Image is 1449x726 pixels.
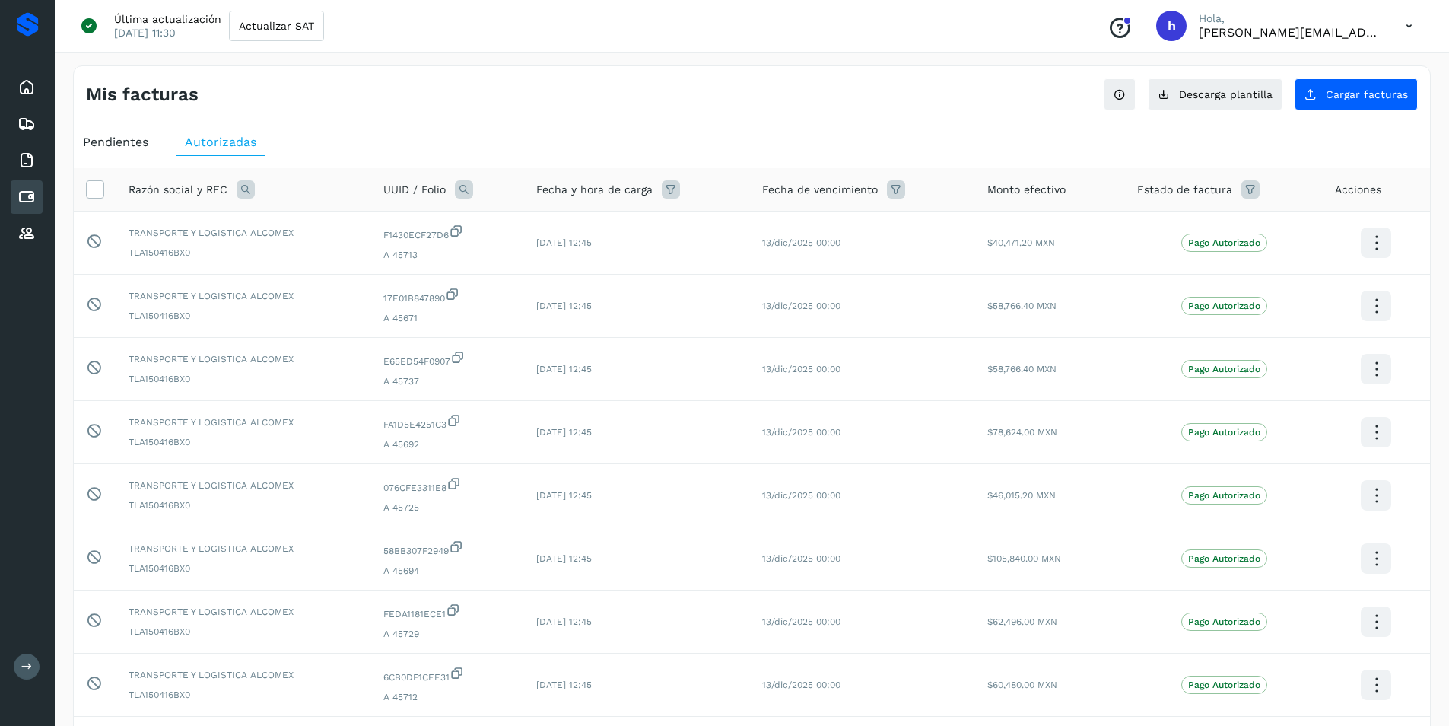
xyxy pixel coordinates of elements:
[129,625,359,638] span: TLA150416BX0
[536,553,592,564] span: [DATE] 12:45
[762,616,840,627] span: 13/dic/2025 00:00
[129,226,359,240] span: TRANSPORTE Y LOGISTICA ALCOMEX
[114,26,176,40] p: [DATE] 11:30
[987,301,1057,311] span: $58,766.40 MXN
[987,490,1056,501] span: $46,015.20 MXN
[987,237,1055,248] span: $40,471.20 MXN
[383,540,513,558] span: 58BB307F2949
[536,616,592,627] span: [DATE] 12:45
[762,237,840,248] span: 13/dic/2025 00:00
[1188,490,1260,501] p: Pago Autorizado
[1335,182,1381,198] span: Acciones
[383,182,446,198] span: UUID / Folio
[1179,89,1273,100] span: Descarga plantilla
[11,144,43,177] div: Facturas
[536,237,592,248] span: [DATE] 12:45
[129,542,359,556] span: TRANSPORTE Y LOGISTICA ALCOMEX
[383,627,513,641] span: A 45729
[762,553,840,564] span: 13/dic/2025 00:00
[762,427,840,438] span: 13/dic/2025 00:00
[762,301,840,311] span: 13/dic/2025 00:00
[762,364,840,374] span: 13/dic/2025 00:00
[1137,182,1232,198] span: Estado de factura
[1188,427,1260,438] p: Pago Autorizado
[86,84,199,106] h4: Mis facturas
[536,680,592,690] span: [DATE] 12:45
[1188,680,1260,690] p: Pago Autorizado
[383,501,513,514] span: A 45725
[383,287,513,305] span: 17E01B847890
[1199,25,1381,40] p: horacio@etv1.com.mx
[383,476,513,495] span: 076CFE3311E8
[987,182,1066,198] span: Monto efectivo
[129,479,359,492] span: TRANSPORTE Y LOGISTICA ALCOMEX
[383,248,513,262] span: A 45713
[129,435,359,449] span: TLA150416BX0
[987,364,1057,374] span: $58,766.40 MXN
[1148,78,1282,110] button: Descarga plantilla
[1326,89,1408,100] span: Cargar facturas
[762,182,878,198] span: Fecha de vencimiento
[185,135,256,149] span: Autorizadas
[1188,616,1260,627] p: Pago Autorizado
[987,680,1057,690] span: $60,480.00 MXN
[383,666,513,684] span: 6CB0DF1CEE31
[129,605,359,619] span: TRANSPORTE Y LOGISTICA ALCOMEX
[129,688,359,702] span: TLA150416BX0
[383,603,513,621] span: FEDA1181ECE1
[11,107,43,141] div: Embarques
[987,553,1061,564] span: $105,840.00 MXN
[1295,78,1418,110] button: Cargar facturas
[1188,553,1260,564] p: Pago Autorizado
[1188,237,1260,248] p: Pago Autorizado
[762,490,840,501] span: 13/dic/2025 00:00
[129,562,359,575] span: TLA150416BX0
[83,135,148,149] span: Pendientes
[536,490,592,501] span: [DATE] 12:45
[536,301,592,311] span: [DATE] 12:45
[11,180,43,214] div: Cuentas por pagar
[114,12,221,26] p: Última actualización
[762,680,840,690] span: 13/dic/2025 00:00
[11,71,43,104] div: Inicio
[536,427,592,438] span: [DATE] 12:45
[129,416,359,429] span: TRANSPORTE Y LOGISTICA ALCOMEX
[383,311,513,325] span: A 45671
[129,668,359,682] span: TRANSPORTE Y LOGISTICA ALCOMEX
[229,11,324,41] button: Actualizar SAT
[1188,301,1260,311] p: Pago Autorizado
[129,352,359,366] span: TRANSPORTE Y LOGISTICA ALCOMEX
[129,498,359,512] span: TLA150416BX0
[383,224,513,242] span: F1430ECF27D6
[383,438,513,451] span: A 45692
[383,690,513,704] span: A 45712
[987,616,1057,627] span: $62,496.00 MXN
[11,217,43,250] div: Proveedores
[1199,12,1381,25] p: Hola,
[383,374,513,388] span: A 45737
[129,182,227,198] span: Razón social y RFC
[987,427,1057,438] span: $78,624.00 MXN
[239,21,314,31] span: Actualizar SAT
[129,289,359,303] span: TRANSPORTE Y LOGISTICA ALCOMEX
[536,182,653,198] span: Fecha y hora de carga
[383,413,513,431] span: FA1D5E4251C3
[383,564,513,578] span: A 45694
[129,246,359,260] span: TLA150416BX0
[383,350,513,368] span: E65ED54F0907
[129,309,359,323] span: TLA150416BX0
[536,364,592,374] span: [DATE] 12:45
[1188,364,1260,374] p: Pago Autorizado
[129,372,359,386] span: TLA150416BX0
